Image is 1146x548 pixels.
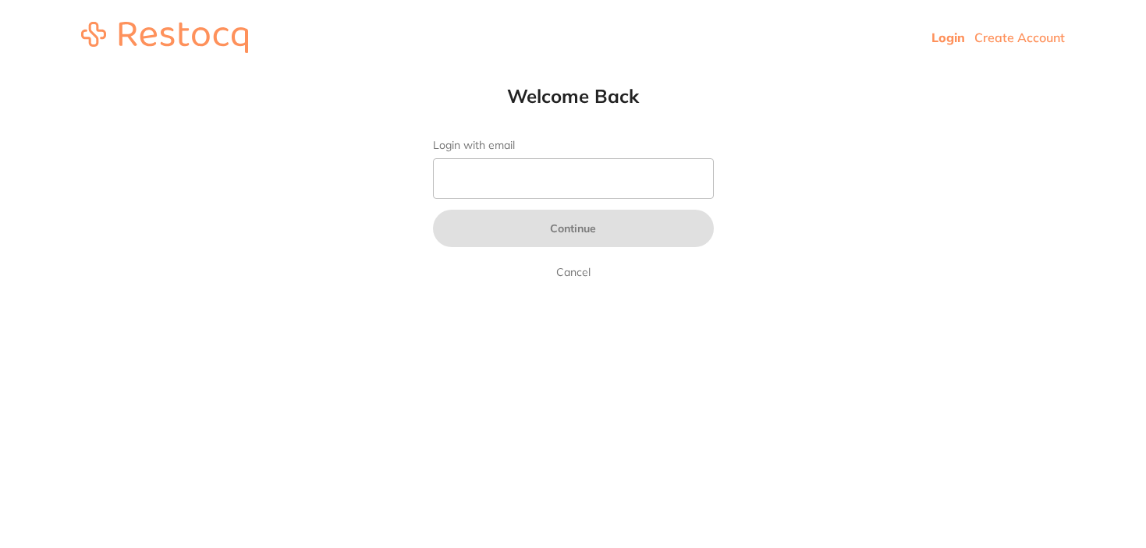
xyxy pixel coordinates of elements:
[553,263,594,281] a: Cancel
[402,84,745,108] h1: Welcome Back
[931,30,965,45] a: Login
[81,22,248,53] img: restocq_logo.svg
[433,139,714,152] label: Login with email
[974,30,1065,45] a: Create Account
[433,210,714,247] button: Continue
